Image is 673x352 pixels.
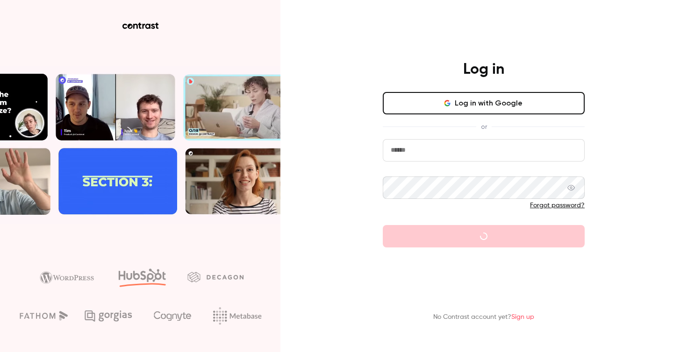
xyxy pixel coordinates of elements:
p: No Contrast account yet? [433,312,534,322]
button: Log in with Google [383,92,585,114]
img: decagon [187,272,243,282]
span: or [476,122,492,132]
a: Forgot password? [530,202,585,209]
h4: Log in [463,60,504,79]
a: Sign up [511,314,534,320]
